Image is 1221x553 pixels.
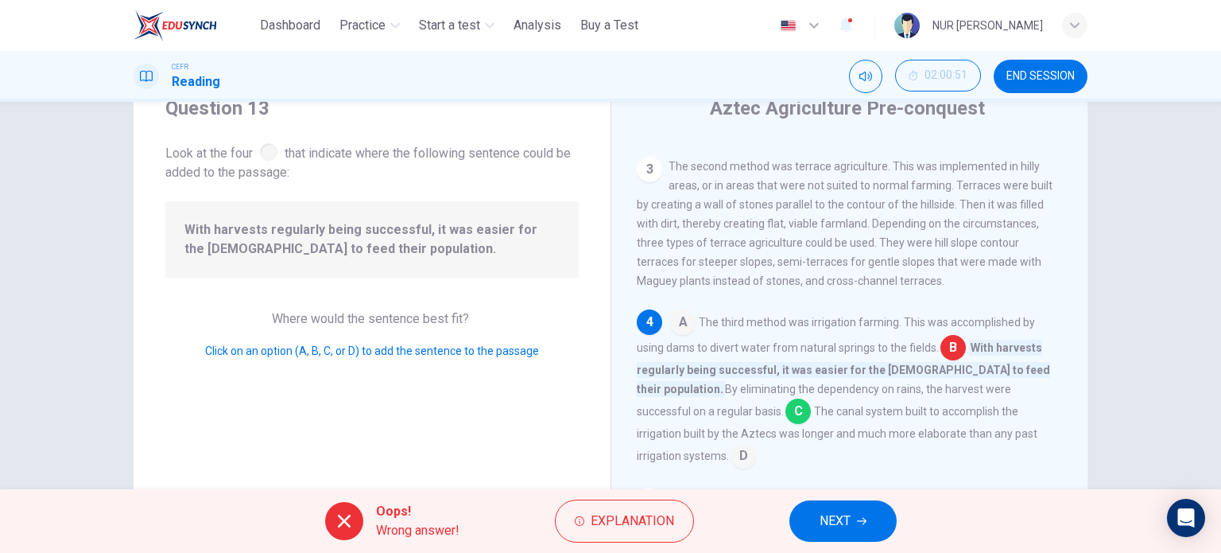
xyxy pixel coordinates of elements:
button: Analysis [507,11,568,40]
h1: Reading [172,72,220,92]
a: ELTC logo [134,10,254,41]
span: The second method was terrace agriculture. This was implemented in hilly areas, or in areas that ... [637,160,1052,287]
h4: Aztec Agriculture Pre-conquest [710,95,985,121]
img: ELTC logo [134,10,217,41]
span: Look at the four that indicate where the following sentence could be added to the passage: [165,140,579,182]
button: Practice [333,11,406,40]
span: A [670,310,696,335]
button: END SESSION [994,60,1087,93]
button: Dashboard [254,11,327,40]
div: 5 [637,488,662,513]
span: The third method was irrigation farming. This was accomplished by using dams to divert water from... [637,316,1035,354]
span: Where would the sentence best fit? [272,311,472,326]
span: Oops! [376,502,459,521]
div: NUR [PERSON_NAME] [932,16,1043,35]
span: Buy a Test [580,16,638,35]
span: Click on an option (A, B, C, or D) to add the sentence to the passage [205,345,539,357]
span: Wrong answer! [376,521,459,540]
button: Start a test [413,11,501,40]
span: Analysis [514,16,561,35]
span: END SESSION [1006,70,1075,83]
div: 3 [637,157,662,182]
span: With harvests regularly being successful, it was easier for the [DEMOGRAPHIC_DATA] to feed their ... [637,340,1050,397]
span: Practice [339,16,386,35]
button: 02:00:51 [895,60,981,92]
div: Mute [849,60,882,93]
span: Start a test [419,16,480,35]
div: Hide [895,60,981,93]
span: NEXT [820,510,851,532]
span: CEFR [172,61,188,72]
span: Explanation [591,510,674,532]
span: The canal system built to accomplish the irrigation built by the Aztecs was longer and much more ... [637,405,1037,462]
span: 02:00:51 [924,69,967,82]
span: By eliminating the dependency on rains, the harvest were successful on a regular basis. [637,383,1011,418]
div: Open Intercom Messenger [1167,499,1205,537]
span: With harvests regularly being successful, it was easier for the [DEMOGRAPHIC_DATA] to feed their ... [184,220,560,259]
img: Profile picture [894,13,920,38]
span: D [731,443,756,469]
button: Explanation [555,500,694,543]
span: Dashboard [260,16,320,35]
button: Buy a Test [574,11,645,40]
div: 4 [637,310,662,335]
img: en [778,20,798,32]
span: B [940,335,966,360]
span: C [785,399,811,424]
button: NEXT [789,500,897,542]
h4: Question 13 [165,95,579,121]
